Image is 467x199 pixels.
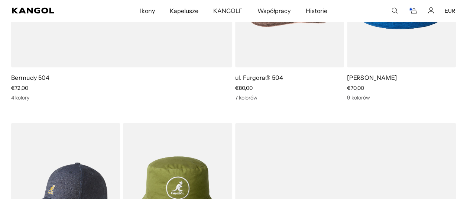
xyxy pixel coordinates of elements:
[347,85,364,91] span: €70,00
[445,7,455,14] button: EUR
[11,94,232,101] div: 4 kolory
[11,85,28,91] span: €72,00
[235,85,253,91] span: €80,00
[408,7,417,14] button: Wózek
[347,74,397,81] a: [PERSON_NAME]
[11,74,50,81] a: Bermudy 504
[12,8,92,14] a: Kangol powiedział:
[428,7,434,14] a: Rachunek
[391,7,398,14] summary: Szukaj tutaj
[235,74,283,81] a: ul. Furgora® 504
[235,94,344,101] div: 7 kolorów
[347,94,456,101] div: 9 kolorów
